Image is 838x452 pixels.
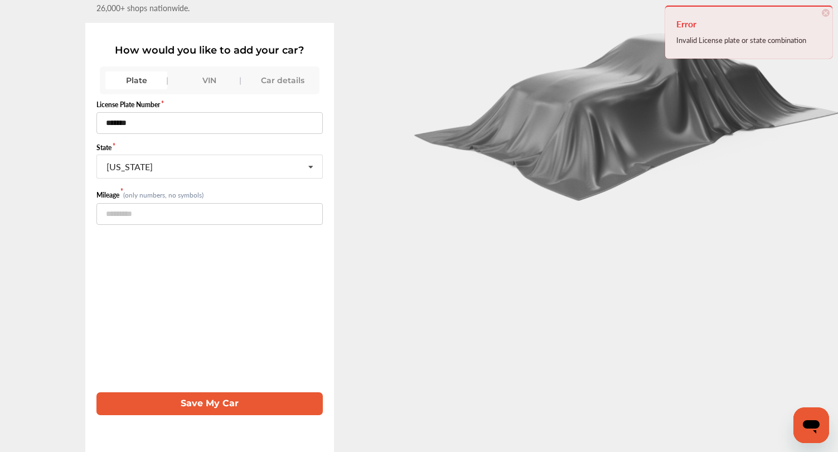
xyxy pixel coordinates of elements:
[676,33,821,47] div: Invalid License plate or state combination
[676,15,821,33] h4: Error
[105,71,167,89] div: Plate
[96,190,123,200] label: Mileage
[793,407,829,443] iframe: Button to launch messaging window
[123,190,204,200] small: (only numbers, no symbols)
[178,71,240,89] div: VIN
[251,71,313,89] div: Car details
[96,100,323,109] label: License Plate Number
[106,162,153,171] div: [US_STATE]
[96,392,323,415] button: Save My Car
[822,9,830,17] span: ×
[96,143,323,152] label: State
[96,44,323,56] p: How would you like to add your car?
